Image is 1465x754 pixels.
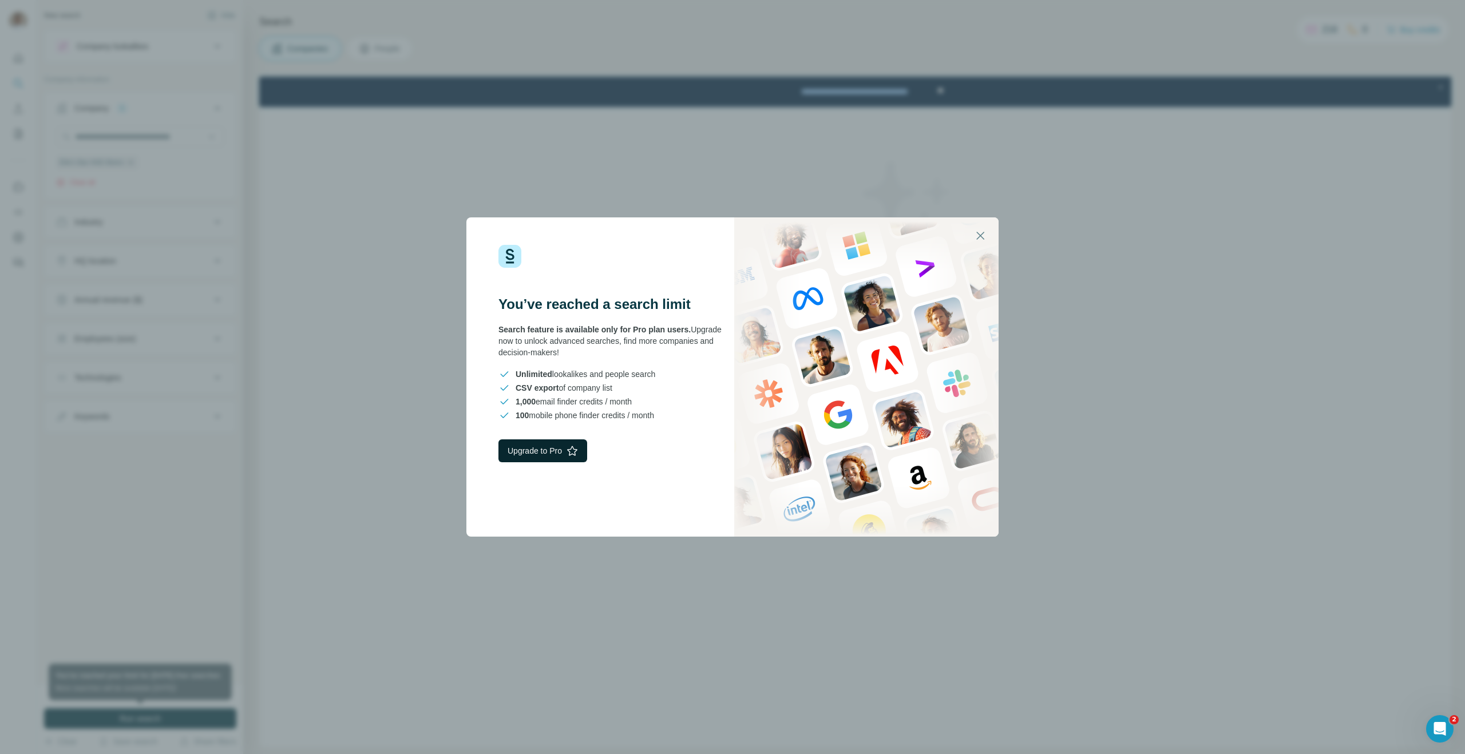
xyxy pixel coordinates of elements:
span: mobile phone finder credits / month [516,410,654,421]
div: Upgrade plan for full access to Surfe [514,2,676,27]
div: Close Step [1175,5,1187,16]
span: 100 [516,411,529,420]
span: email finder credits / month [516,396,632,407]
span: 1,000 [516,397,536,406]
span: lookalikes and people search [516,368,655,380]
img: Surfe Logo [498,245,521,268]
h3: You’ve reached a search limit [498,295,732,313]
span: 2 [1450,715,1459,724]
span: Unlimited [516,370,552,379]
button: Upgrade to Pro [498,439,587,462]
span: CSV export [516,383,559,392]
img: Surfe Stock Photo - showing people and technologies [734,217,999,537]
div: Upgrade now to unlock advanced searches, find more companies and decision-makers! [498,324,732,358]
iframe: Intercom live chat [1426,715,1454,743]
span: Search feature is available only for Pro plan users. [498,325,691,334]
span: of company list [516,382,612,394]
